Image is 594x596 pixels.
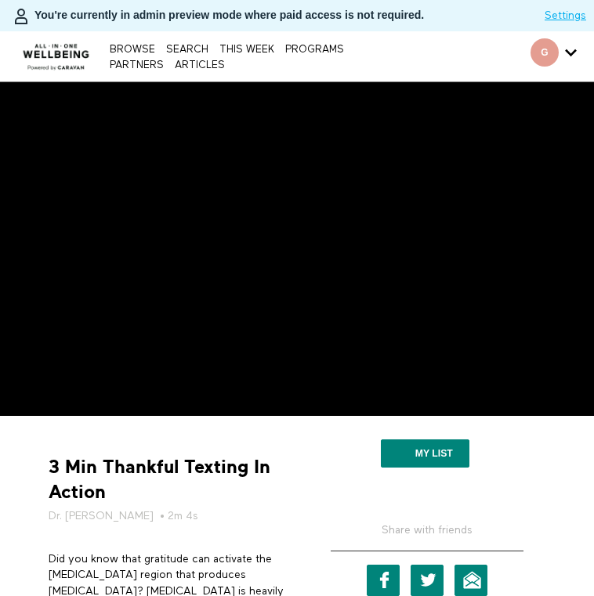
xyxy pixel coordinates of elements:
a: Browse [106,45,159,55]
a: ARTICLES [171,60,229,70]
a: Email [455,565,487,596]
h5: • 2m 4s [49,508,285,524]
a: THIS WEEK [216,45,278,55]
a: PARTNERS [106,60,168,70]
a: Twitter [411,565,444,596]
h5: Share with friends [331,522,524,551]
img: CARAVAN [18,33,94,72]
a: Facebook [367,565,400,596]
a: Search [162,45,212,55]
button: My list [381,439,469,468]
strong: 3 Min Thankful Texting In Action [49,455,285,504]
a: PROGRAMS [281,45,348,55]
a: Dr. [PERSON_NAME] [49,508,154,524]
a: Settings [545,8,586,23]
nav: Primary [106,41,403,73]
img: person-bdfc0eaa9744423c596e6e1c01710c89950b1dff7c83b5d61d716cfd8139584f.svg [12,7,31,26]
div: Secondary [519,31,589,81]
